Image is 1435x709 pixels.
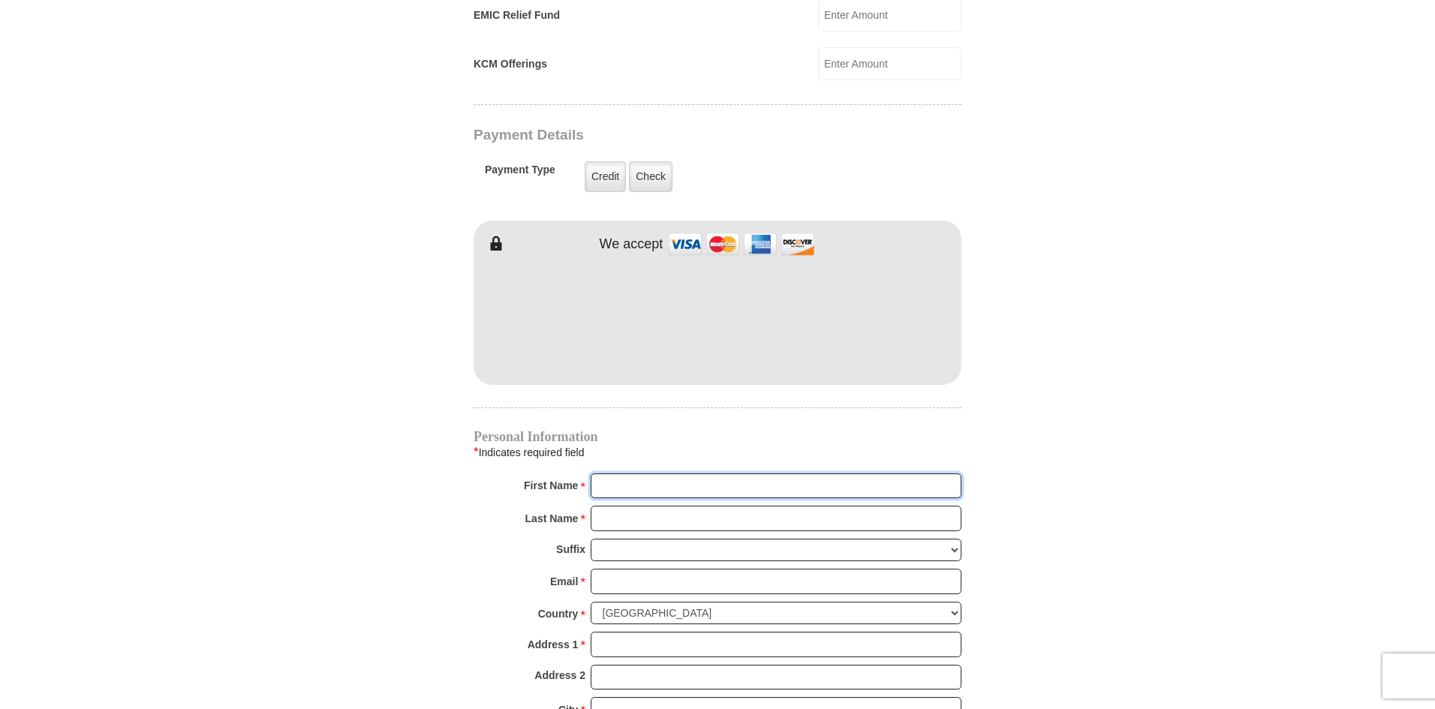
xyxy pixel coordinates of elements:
[550,571,578,592] strong: Email
[525,508,579,529] strong: Last Name
[474,8,560,23] label: EMIC Relief Fund
[528,634,579,655] strong: Address 1
[474,431,961,443] h4: Personal Information
[474,56,547,72] label: KCM Offerings
[600,236,663,253] h4: We accept
[666,228,817,260] img: credit cards accepted
[556,539,585,560] strong: Suffix
[474,443,961,462] div: Indicates required field
[534,665,585,686] strong: Address 2
[474,127,856,144] h3: Payment Details
[629,161,672,192] label: Check
[818,47,961,80] input: Enter Amount
[585,161,626,192] label: Credit
[524,475,578,496] strong: First Name
[538,603,579,624] strong: Country
[485,164,555,184] h5: Payment Type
